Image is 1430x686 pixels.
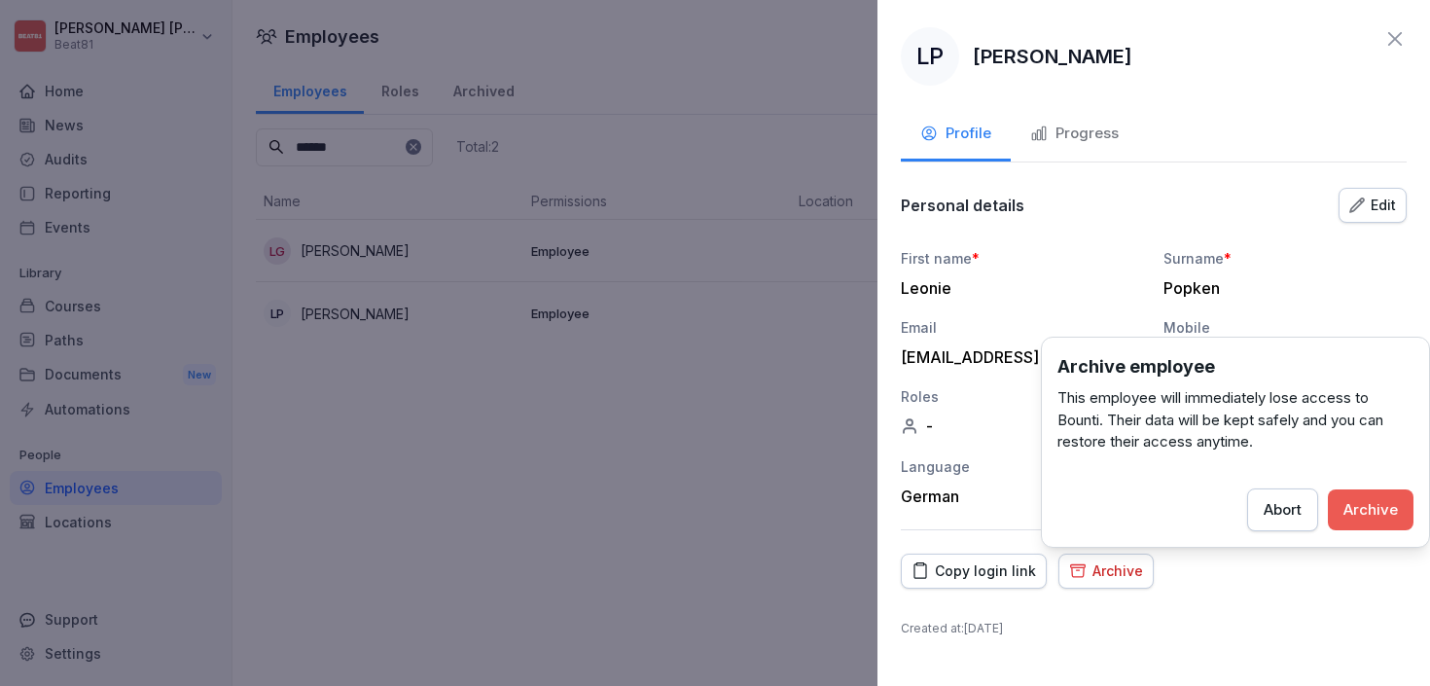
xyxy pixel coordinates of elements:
[912,560,1036,582] div: Copy login link
[1349,195,1396,216] div: Edit
[901,347,1134,367] div: [EMAIL_ADDRESS][DOMAIN_NAME]
[1163,317,1407,338] div: Mobile
[973,42,1132,71] p: [PERSON_NAME]
[1264,499,1302,521] div: Abort
[901,456,1144,477] div: Language
[901,386,1144,407] div: Roles
[1247,488,1318,531] button: Abort
[1339,188,1407,223] button: Edit
[901,487,1144,506] div: German
[1030,123,1119,145] div: Progress
[1058,554,1154,589] button: Archive
[901,317,1144,338] div: Email
[901,416,1144,436] div: -
[901,248,1144,269] div: First name
[901,109,1011,162] button: Profile
[1163,278,1397,298] div: Popken
[1163,248,1407,269] div: Surname
[1057,387,1413,453] p: This employee will immediately lose access to Bounti. Their data will be kept safely and you can ...
[1057,353,1413,379] h3: Archive employee
[1011,109,1138,162] button: Progress
[1069,560,1143,582] div: Archive
[901,278,1134,298] div: Leonie
[901,620,1407,637] p: Created at : [DATE]
[1343,499,1398,521] div: Archive
[1328,489,1413,530] button: Archive
[901,196,1024,215] p: Personal details
[901,27,959,86] div: LP
[901,554,1047,589] button: Copy login link
[920,123,991,145] div: Profile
